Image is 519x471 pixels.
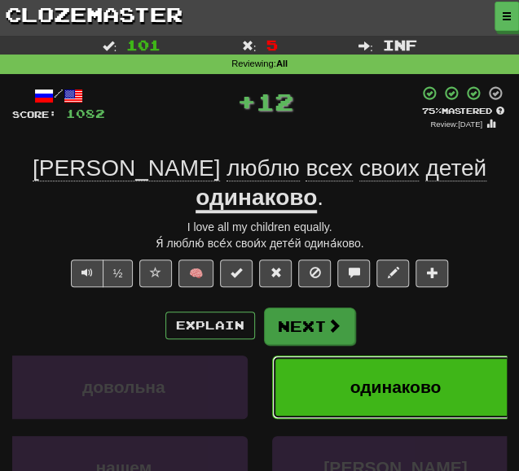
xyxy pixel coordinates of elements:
[276,59,288,68] strong: All
[419,105,507,116] div: Mastered
[82,377,165,396] span: довольна
[266,37,277,53] span: 5
[126,37,161,53] span: 101
[71,259,103,287] button: Play sentence audio (ctl+space)
[12,85,105,106] div: /
[12,109,56,120] span: Score:
[178,259,213,287] button: 🧠
[220,259,253,287] button: Set this sentence to 100% Mastered (alt+m)
[68,259,134,295] div: Text-to-speech controls
[416,259,448,287] button: Add to collection (alt+a)
[242,40,257,51] span: :
[337,259,370,287] button: Discuss sentence (alt+u)
[165,312,255,339] button: Explain
[264,307,355,345] button: Next
[237,85,256,118] span: +
[317,185,323,210] span: .
[383,37,417,53] span: Inf
[422,106,442,116] span: 75 %
[430,120,482,129] small: Review: [DATE]
[227,155,299,181] span: люблю
[196,185,317,213] u: одинаково
[33,155,220,181] span: [PERSON_NAME]
[259,259,292,287] button: Reset to 0% Mastered (alt+r)
[256,88,293,116] span: 12
[358,40,373,51] span: :
[425,155,486,181] span: детей
[376,259,409,287] button: Edit sentence (alt+d)
[298,259,331,287] button: Ignore sentence (alt+i)
[12,219,507,235] div: I love all my children equally.
[103,259,134,287] button: ½
[139,259,172,287] button: Favorite sentence (alt+f)
[102,40,117,51] span: :
[66,107,105,120] span: 1082
[12,235,507,251] div: Я́ люблю́ все́х свои́х дете́й одина́ково.
[359,155,420,181] span: своих
[350,377,441,396] span: одинаково
[306,155,353,181] span: всех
